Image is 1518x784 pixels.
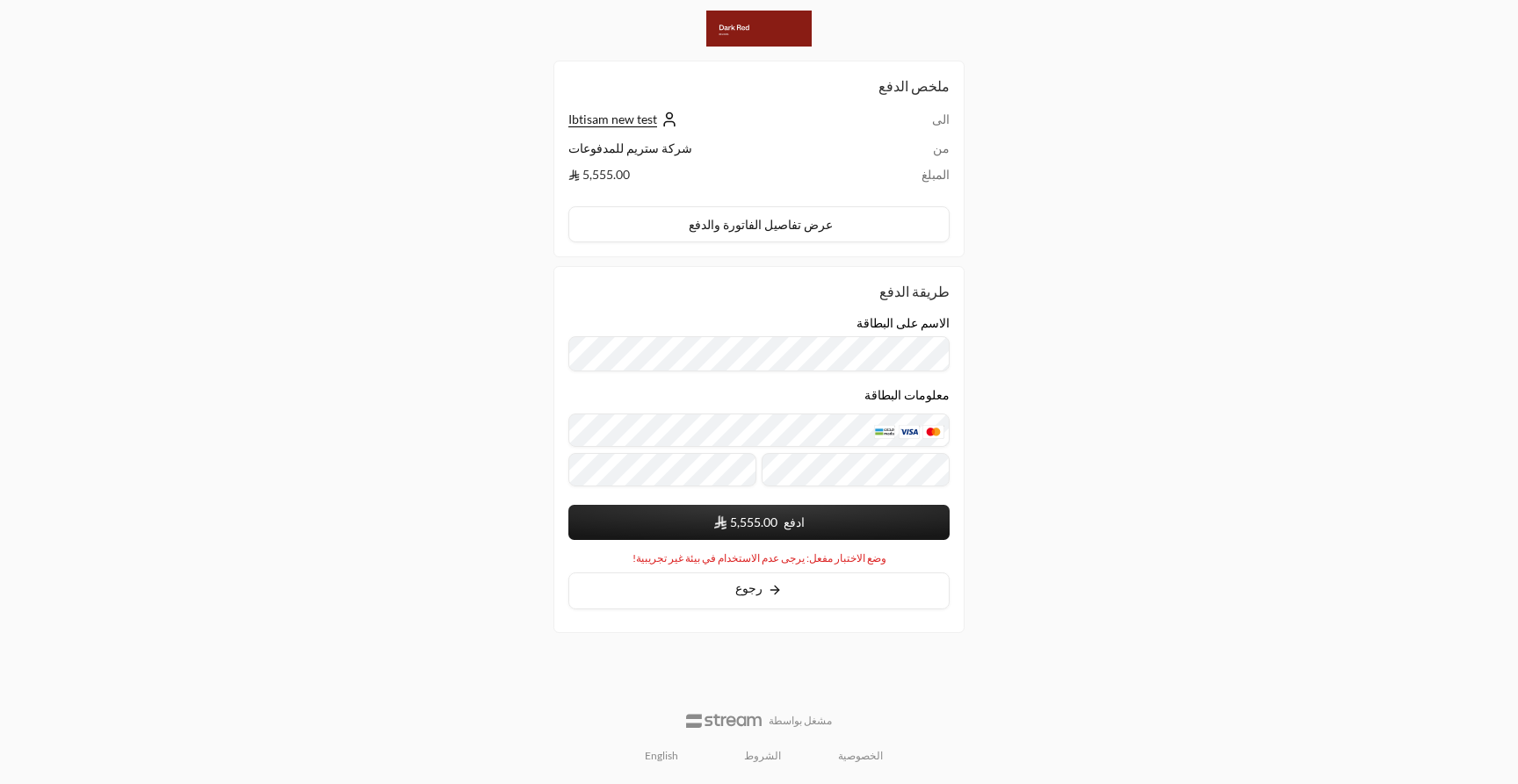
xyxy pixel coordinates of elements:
[838,749,883,763] a: الخصوصية
[857,316,950,330] label: الاسم على البطاقة
[879,111,950,140] td: الى
[568,166,879,192] td: 5,555.00
[899,425,920,439] img: Visa
[735,580,763,595] span: رجوع
[568,505,950,540] button: ادفع SAR5,555.00
[879,140,950,166] td: من
[568,316,950,371] div: الاسم على البطاقة
[879,166,950,192] td: المبلغ
[874,425,895,439] img: MADA
[568,414,950,447] input: بطاقة ائتمانية
[568,281,950,302] div: طريقة الدفع
[568,111,657,127] span: Ibtisam new test
[568,206,950,243] button: عرض تفاصيل الفاتورة والدفع
[922,425,943,439] img: MasterCard
[706,11,812,47] img: Company Logo
[635,742,688,770] a: English
[730,514,777,531] span: 5,555.00
[568,76,950,97] h2: ملخص الدفع
[864,388,950,402] legend: معلومات البطاقة
[762,453,950,486] input: رمز التحقق CVC
[769,714,832,728] p: مشغل بواسطة
[568,111,682,126] a: Ibtisam new test
[714,515,726,529] img: SAR
[568,140,879,166] td: شركة ستريم للمدفوعات
[568,388,950,493] div: معلومات البطاقة
[632,551,886,565] span: وضع الاختبار مفعل: يرجى عدم الاستخدام في بيئة غير تجريبية!
[744,749,781,763] a: الشروط
[568,453,756,486] input: تاريخ الانتهاء
[568,572,950,610] button: رجوع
